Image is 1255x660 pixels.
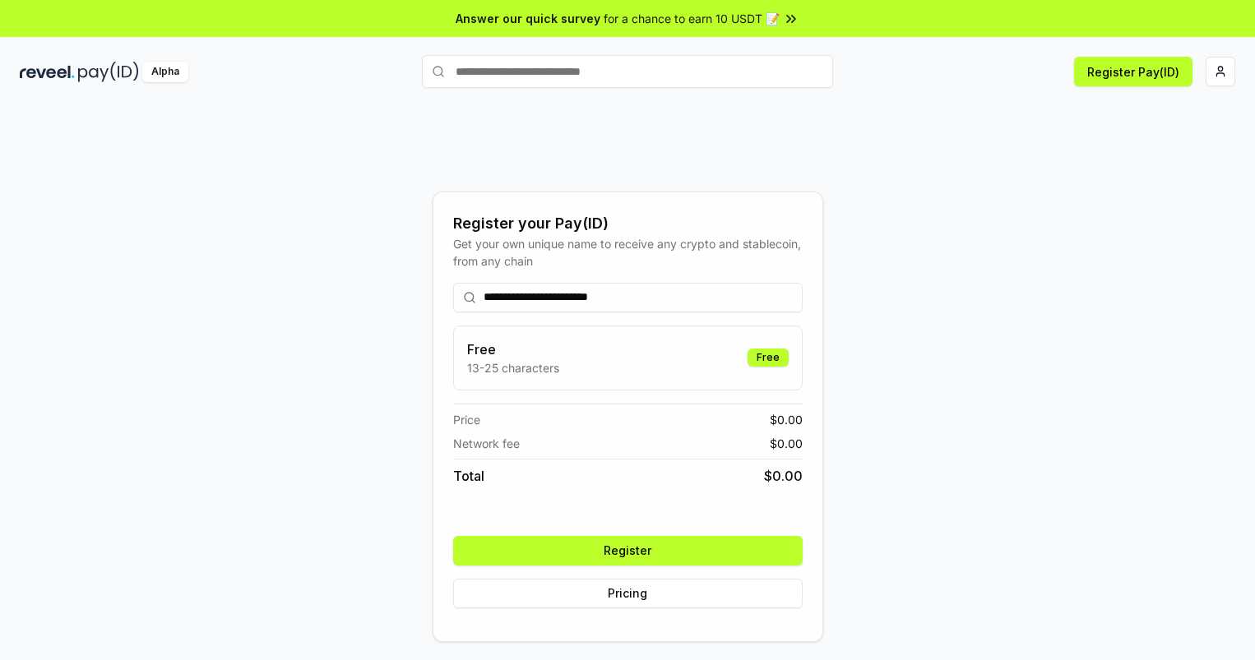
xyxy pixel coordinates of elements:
[78,62,139,82] img: pay_id
[770,435,803,452] span: $ 0.00
[453,466,484,486] span: Total
[20,62,75,82] img: reveel_dark
[453,435,520,452] span: Network fee
[453,411,480,428] span: Price
[453,212,803,235] div: Register your Pay(ID)
[142,62,188,82] div: Alpha
[467,359,559,376] p: 13-25 characters
[1074,57,1192,86] button: Register Pay(ID)
[453,536,803,565] button: Register
[604,10,780,27] span: for a chance to earn 10 USDT 📝
[770,411,803,428] span: $ 0.00
[748,348,789,367] div: Free
[453,235,803,270] div: Get your own unique name to receive any crypto and stablecoin, from any chain
[456,10,600,27] span: Answer our quick survey
[453,579,803,608] button: Pricing
[764,466,803,486] span: $ 0.00
[467,339,559,359] h3: Free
